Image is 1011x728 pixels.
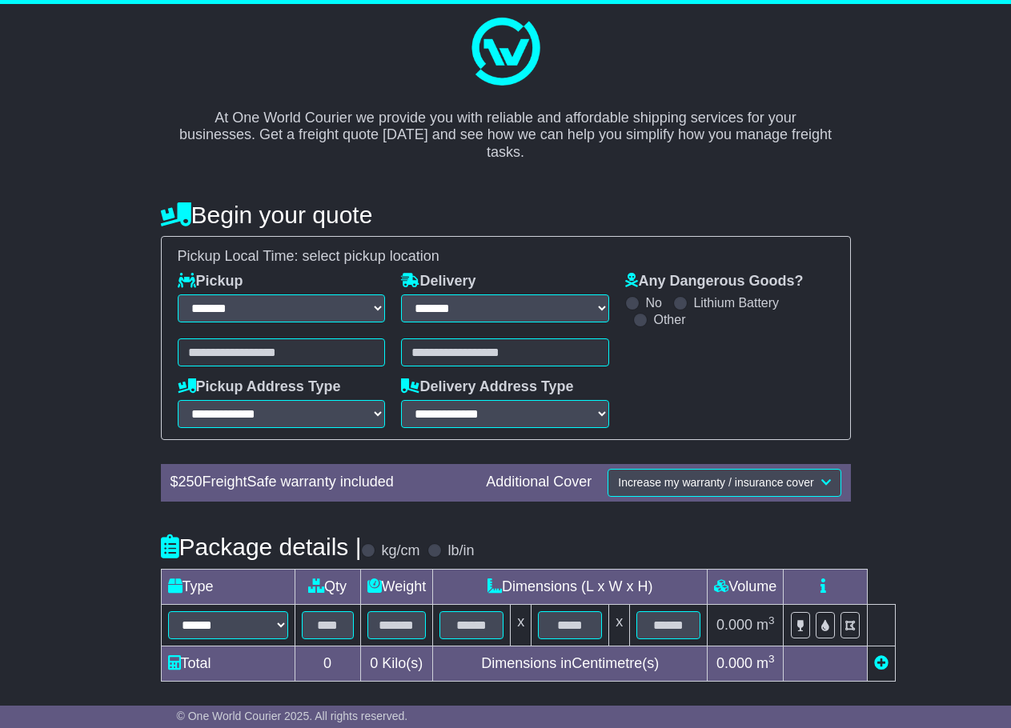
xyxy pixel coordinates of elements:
td: x [511,604,532,646]
label: Any Dangerous Goods? [625,273,803,290]
sup: 3 [768,653,775,665]
td: x [609,604,630,646]
a: Add new item [874,655,889,671]
label: No [645,295,661,310]
p: At One World Courier we provide you with reliable and affordable shipping services for your busin... [177,92,835,161]
td: Dimensions in Centimetre(s) [433,646,708,681]
td: Kilo(s) [360,646,433,681]
span: select pickup location [303,248,439,264]
span: 0 [370,655,378,671]
label: kg/cm [381,542,419,560]
div: $ FreightSafe warranty included [162,474,479,491]
div: Additional Cover [478,474,600,491]
td: Dimensions (L x W x H) [433,569,708,604]
img: One World Courier Logo - great freight rates [465,12,545,92]
span: m [756,655,775,671]
td: Volume [708,569,784,604]
span: m [756,617,775,633]
label: lb/in [447,542,474,560]
span: 0.000 [716,655,752,671]
label: Delivery [401,273,475,290]
td: Type [161,569,295,604]
label: Delivery Address Type [401,378,573,396]
td: Total [161,646,295,681]
td: 0 [295,646,360,681]
label: Pickup [178,273,243,290]
td: Weight [360,569,433,604]
span: 250 [179,474,203,490]
span: 0.000 [716,617,752,633]
h4: Begin your quote [161,202,851,228]
label: Pickup Address Type [178,378,341,396]
label: Lithium Battery [693,295,779,310]
label: Other [653,312,685,327]
h4: Package details | [161,534,362,560]
span: © One World Courier 2025. All rights reserved. [177,710,408,722]
span: Increase my warranty / insurance cover [618,476,813,489]
sup: 3 [768,614,775,626]
td: Qty [295,569,360,604]
button: Increase my warranty / insurance cover [608,469,840,497]
div: Pickup Local Time: [170,248,842,266]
